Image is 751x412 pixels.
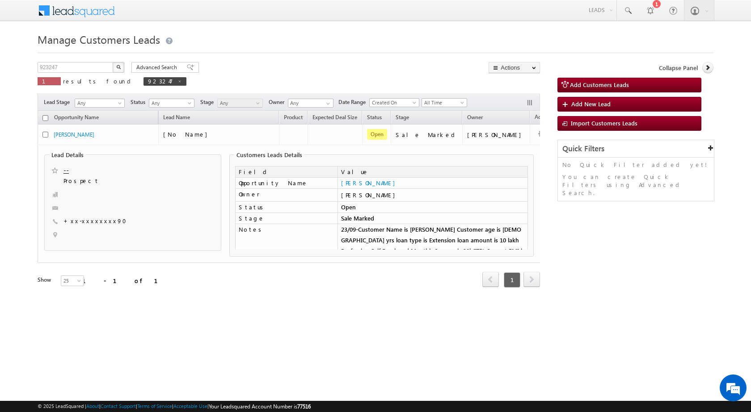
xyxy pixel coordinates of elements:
[422,99,464,107] span: All Time
[482,272,499,287] span: prev
[396,131,458,139] div: Sale Marked
[235,189,338,202] td: Owner
[562,161,709,169] p: No Quick Filter added yet!
[269,98,288,106] span: Owner
[338,202,528,213] td: Open
[369,98,419,107] a: Created On
[338,224,528,278] td: 23/09-Customer Name is [PERSON_NAME] Customer age is [DEMOGRAPHIC_DATA] yrs loan type is Extensio...
[38,402,311,411] span: © 2025 LeadSquared | | | | |
[148,77,173,85] span: 923247
[63,166,69,175] a: --
[149,99,194,108] a: Any
[131,98,149,106] span: Status
[82,275,169,286] div: 1 - 1 of 1
[523,272,540,287] span: next
[562,173,709,197] p: You can create Quick Filters using Advanced Search.
[137,403,172,409] a: Terms of Service
[571,119,637,127] span: Import Customers Leads
[42,115,48,121] input: Check all records
[218,99,260,107] span: Any
[341,191,524,199] div: [PERSON_NAME]
[54,131,94,138] a: [PERSON_NAME]
[116,65,121,69] img: Search
[235,213,338,224] td: Stage
[63,177,171,186] span: Prospect
[38,32,160,46] span: Manage Customers Leads
[50,112,103,124] a: Opportunity Name
[159,112,194,124] span: Lead Name
[308,112,362,124] a: Expected Deal Size
[321,99,333,108] a: Show All Items
[63,77,134,85] span: results found
[467,131,526,139] div: [PERSON_NAME]
[558,140,714,158] div: Quick Filters
[482,273,499,287] a: prev
[63,217,132,226] span: +xx-xxxxxxxx90
[101,403,136,409] a: Contact Support
[235,166,338,178] td: Field
[42,77,56,85] span: 1
[234,151,304,158] legend: Customers Leads Details
[235,178,338,189] td: Opportunity Name
[570,81,629,88] span: Add Customers Leads
[489,62,540,73] button: Actions
[338,98,369,106] span: Date Range
[297,403,311,410] span: 77516
[235,202,338,213] td: Status
[338,166,528,178] td: Value
[75,99,122,107] span: Any
[235,224,338,278] td: Notes
[367,129,387,140] span: Open
[391,112,413,124] a: Stage
[363,112,386,124] a: Status
[86,403,99,409] a: About
[338,213,528,224] td: Sale Marked
[209,403,311,410] span: Your Leadsquared Account Number is
[370,99,416,107] span: Created On
[136,63,180,71] span: Advanced Search
[49,151,86,158] legend: Lead Details
[217,99,263,108] a: Any
[504,272,520,287] span: 1
[44,98,73,106] span: Lead Stage
[200,98,217,106] span: Stage
[312,114,357,121] span: Expected Deal Size
[75,99,125,108] a: Any
[422,98,467,107] a: All Time
[341,179,400,187] a: [PERSON_NAME]
[149,99,192,107] span: Any
[38,276,54,284] div: Show
[61,277,85,285] span: 25
[530,112,557,124] span: Actions
[284,114,303,121] span: Product
[571,100,611,108] span: Add New Lead
[173,403,207,409] a: Acceptable Use
[467,114,483,121] span: Owner
[288,99,333,108] input: Type to Search
[523,273,540,287] a: next
[396,114,409,121] span: Stage
[163,130,212,138] span: [No Name]
[54,114,99,121] span: Opportunity Name
[659,64,698,72] span: Collapse Panel
[61,275,84,286] a: 25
